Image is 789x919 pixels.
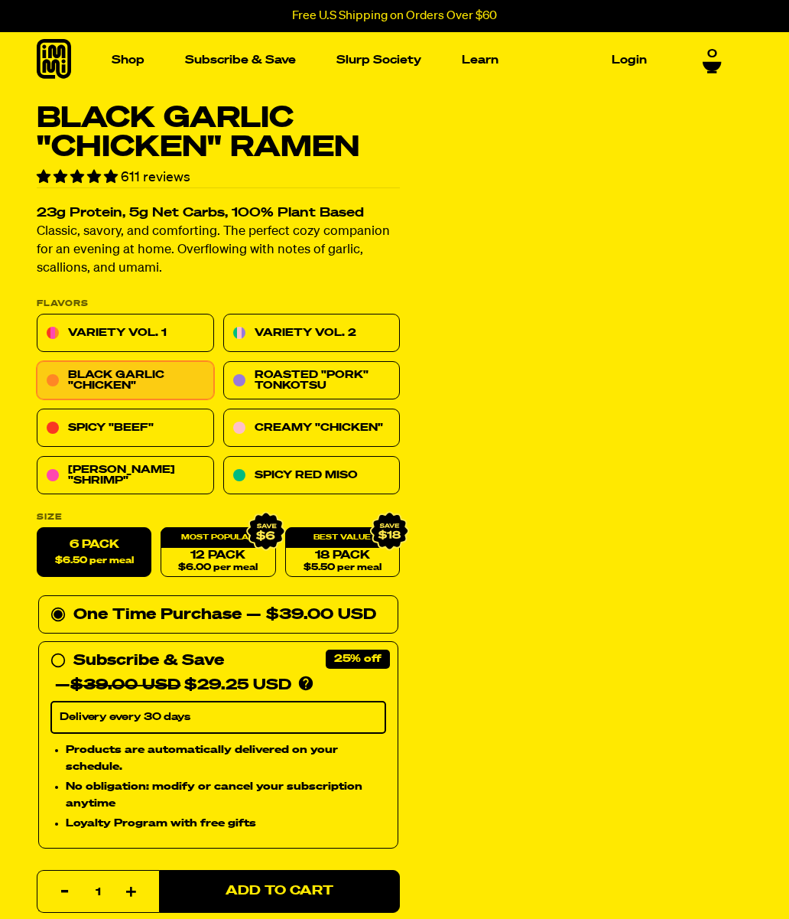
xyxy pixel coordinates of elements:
a: Roasted "Pork" Tonkotsu [223,362,401,400]
nav: Main navigation [106,32,653,88]
button: Add to Cart [159,870,400,913]
a: Variety Vol. 1 [37,314,214,353]
p: Free U.S Shipping on Orders Over $60 [292,9,497,23]
span: 0 [707,45,717,59]
a: Spicy Red Miso [223,457,401,495]
h2: 23g Protein, 5g Net Carbs, 100% Plant Based [37,207,400,220]
a: 18 Pack$5.50 per meal [285,528,400,578]
a: Creamy "Chicken" [223,409,401,448]
a: Variety Vol. 2 [223,314,401,353]
span: $6.00 per meal [178,563,258,573]
li: Products are automatically delivered on your schedule. [66,741,386,776]
a: [PERSON_NAME] "Shrimp" [37,457,214,495]
p: Classic, savory, and comforting. The perfect cozy companion for an evening at home. Overflowing w... [37,223,400,279]
div: — $29.25 USD [55,673,291,698]
span: $5.50 per meal [304,563,382,573]
h1: Black Garlic "Chicken" Ramen [37,104,400,162]
div: Subscribe & Save [73,649,224,673]
li: Loyalty Program with free gifts [66,816,386,833]
p: Flavors [37,300,400,308]
del: $39.00 USD [70,678,180,693]
span: 4.76 stars [37,171,121,184]
div: One Time Purchase [50,603,386,627]
label: 6 Pack [37,528,151,578]
a: Learn [456,48,505,72]
span: 611 reviews [121,171,190,184]
label: Size [37,513,400,522]
a: Subscribe & Save [179,48,302,72]
div: — $39.00 USD [246,603,376,627]
span: $6.50 per meal [55,556,134,566]
span: Add to Cart [226,885,333,898]
a: 12 Pack$6.00 per meal [161,528,275,578]
a: Login [606,48,653,72]
input: quantity [47,871,150,914]
li: No obligation: modify or cancel your subscription anytime [66,778,386,813]
a: Shop [106,48,151,72]
select: Subscribe & Save —$39.00 USD$29.25 USD Products are automatically delivered on your schedule. No ... [50,702,386,734]
a: Black Garlic "Chicken" [37,362,214,400]
a: Slurp Society [330,48,427,72]
a: Spicy "Beef" [37,409,214,448]
a: 0 [703,45,722,71]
